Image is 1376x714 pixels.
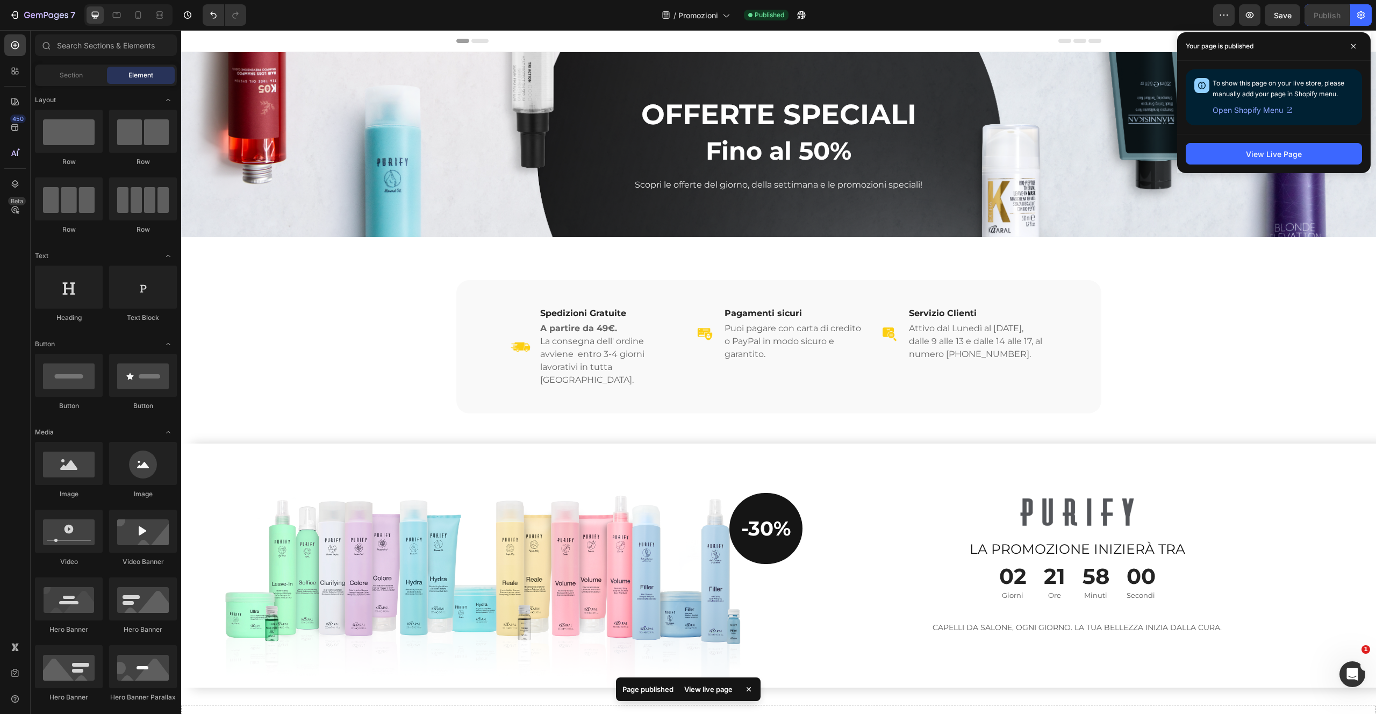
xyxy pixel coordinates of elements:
[1314,10,1341,21] div: Publish
[109,625,177,634] div: Hero Banner
[35,157,103,167] div: Row
[542,291,681,332] h2: Puoi pagare con carta di credito o PayPal in modo sicuro e garantito.
[1,147,1194,163] p: Scopri le offerte del giorno, della settimana e le promozioni speciali!
[359,293,436,303] strong: A partire da 49€.
[673,10,676,21] span: /
[35,313,103,323] div: Heading
[514,294,534,314] img: Alt Image
[181,30,1376,714] iframe: Design area
[8,197,26,205] div: Beta
[109,157,177,167] div: Row
[109,313,177,323] div: Text Block
[622,684,673,695] p: Page published
[109,692,177,702] div: Hero Banner Parallax
[35,625,103,634] div: Hero Banner
[358,276,497,291] h2: Spedizioni Gratuite
[35,95,56,105] span: Layout
[1274,11,1292,20] span: Save
[109,401,177,411] div: Button
[275,65,920,104] h2: OFFERTE SPECIALI
[863,532,884,560] div: 21
[35,489,103,499] div: Image
[1305,4,1350,26] button: Publish
[838,467,954,497] img: Purify_logo_Color.png
[542,276,681,291] h2: Pagamenti sicuri
[1186,143,1362,165] button: View Live Page
[160,91,177,109] span: Toggle open
[1213,104,1283,117] span: Open Shopify Menu
[203,4,246,26] div: Undo/Redo
[945,560,974,571] p: Secondi
[1265,4,1300,26] button: Save
[863,560,884,571] p: Ore
[4,4,80,26] button: 7
[10,115,26,123] div: 450
[901,560,928,571] p: Minuti
[329,312,349,322] img: Alt Image
[35,557,103,567] div: Video
[160,247,177,265] span: Toggle open
[109,225,177,234] div: Row
[128,70,153,80] span: Element
[1186,41,1253,52] p: Your page is published
[109,557,177,567] div: Video Banner
[35,427,54,437] span: Media
[678,10,718,21] span: Promozioni
[945,532,974,560] div: 00
[728,278,795,288] strong: Servizio Clienti
[35,225,103,234] div: Row
[35,339,55,349] span: Button
[358,291,497,358] h2: La consegna dell' ordine avviene entro 3-4 giorni lavorativi in tutta [GEOGRAPHIC_DATA].
[727,291,865,332] h2: Attivo dal Lunedì al [DATE], dalle 9 alle 13 e dalle 14 alle 17, al numero [PHONE_NUMBER].
[1246,148,1302,160] div: View Live Page
[755,10,784,20] span: Published
[607,591,1186,604] p: CAPELLI DA SALONE, OGNI GIORNO. LA TUA BELLEZZA INIZIA DALLA CURA.
[35,251,48,261] span: Text
[1361,645,1370,654] span: 1
[818,532,845,560] div: 02
[160,335,177,353] span: Toggle open
[678,682,739,697] div: View live page
[698,294,718,314] img: Alt Image
[160,424,177,441] span: Toggle open
[1339,661,1365,687] iframe: Intercom live chat
[1213,79,1344,98] span: To show this page on your live store, please manually add your page in Shopify menu.
[35,401,103,411] div: Button
[70,9,75,22] p: 7
[35,692,103,702] div: Hero Banner
[109,489,177,499] div: Image
[60,70,83,80] span: Section
[559,484,611,512] h2: -30%
[35,34,177,56] input: Search Sections & Elements
[607,510,1186,528] p: LA PROMOZIONE INIZIERÀ TRA
[818,560,845,571] p: Giorni
[901,532,928,560] div: 58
